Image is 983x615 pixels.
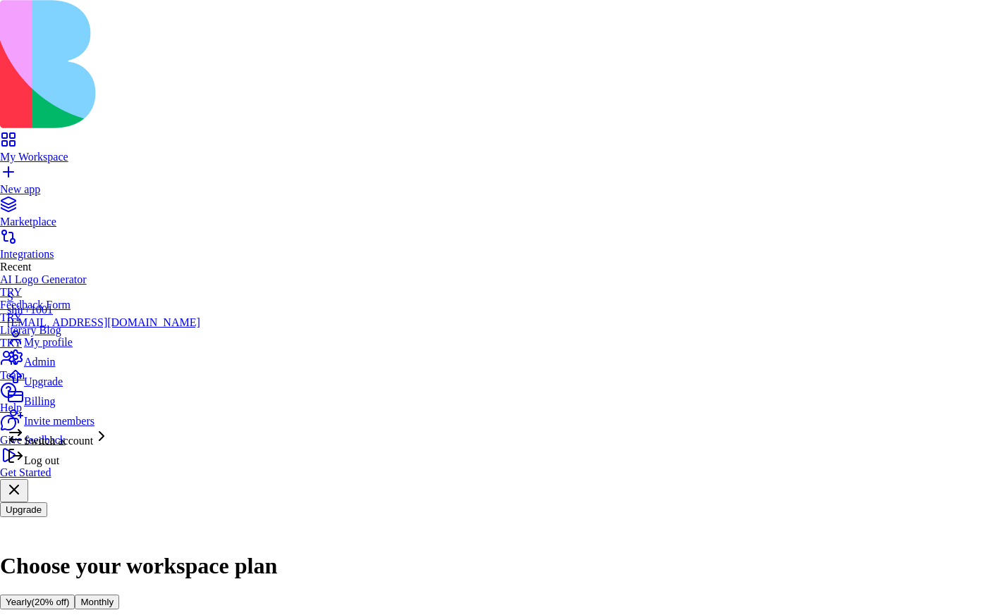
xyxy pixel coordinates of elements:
a: Sshir+1001[EMAIL_ADDRESS][DOMAIN_NAME] [7,291,200,329]
span: My profile [24,336,73,348]
span: Invite members [24,415,94,427]
span: S [7,291,13,303]
div: shir+1001 [7,304,200,316]
span: Log out [24,454,59,466]
a: Admin [7,349,200,368]
a: Upgrade [7,368,200,388]
a: Billing [7,388,200,408]
span: Admin [24,356,55,368]
span: Billing [24,395,55,407]
a: Invite members [7,408,200,428]
div: [EMAIL_ADDRESS][DOMAIN_NAME] [7,316,200,329]
span: Switch account [24,435,93,447]
span: Upgrade [24,375,63,387]
a: My profile [7,329,200,349]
